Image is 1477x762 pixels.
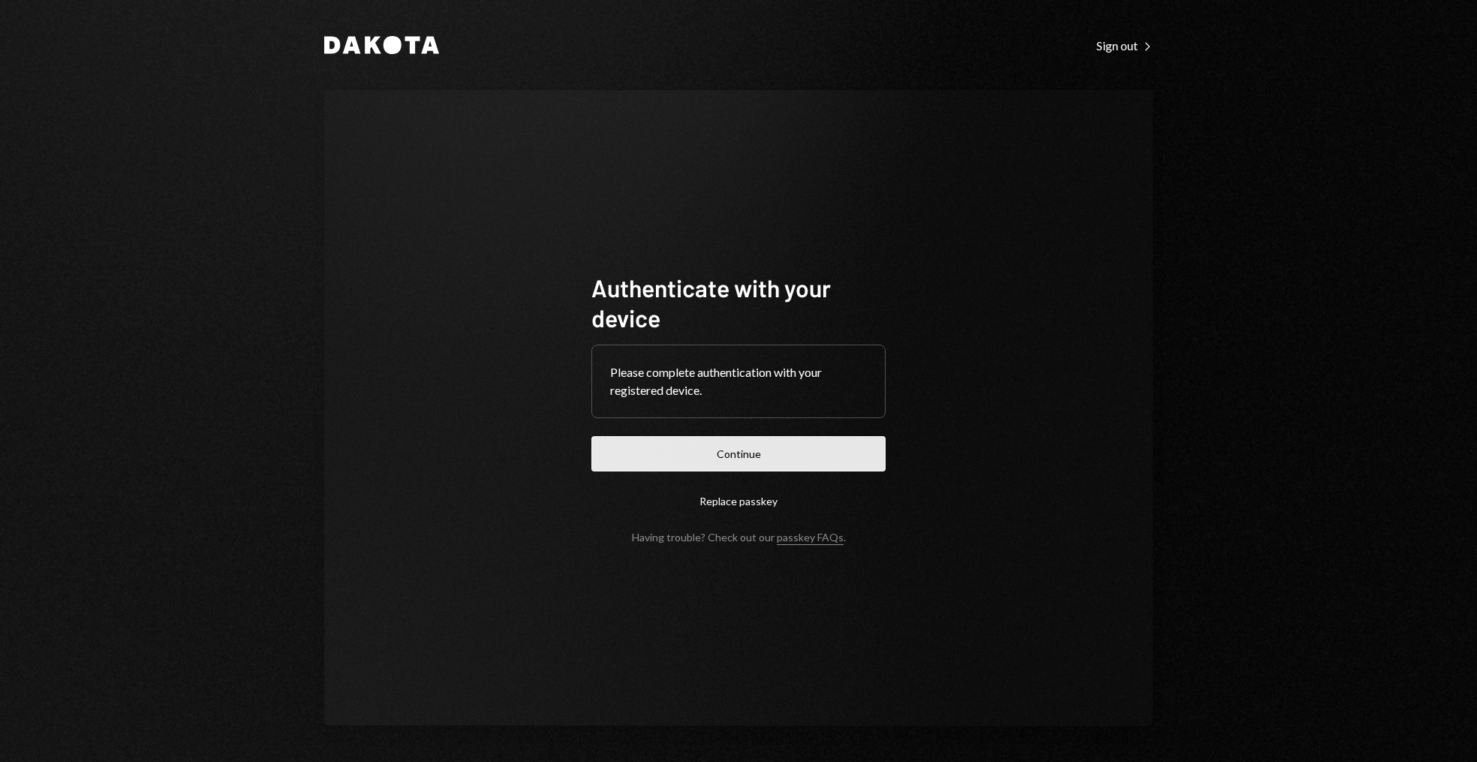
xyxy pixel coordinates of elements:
[777,531,844,545] a: passkey FAQs
[1096,38,1153,53] div: Sign out
[632,531,846,544] div: Having trouble? Check out our .
[591,436,886,471] button: Continue
[1096,37,1153,53] a: Sign out
[591,483,886,519] button: Replace passkey
[610,363,867,399] div: Please complete authentication with your registered device.
[591,273,886,333] h1: Authenticate with your device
